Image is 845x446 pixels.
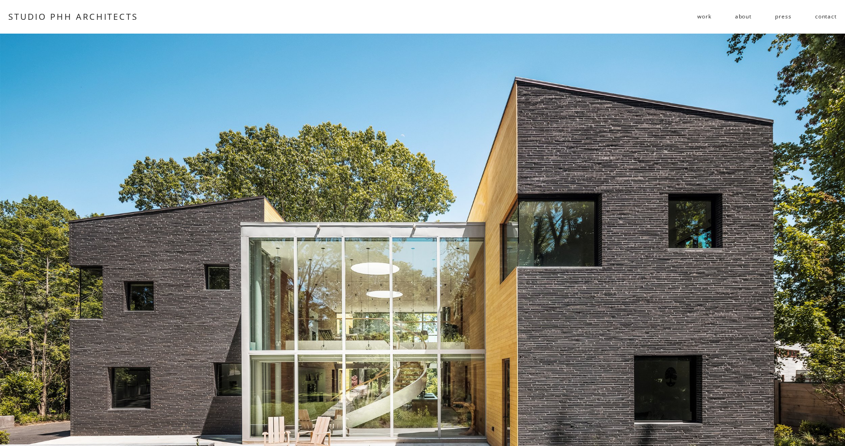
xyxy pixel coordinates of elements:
[697,10,711,23] span: work
[735,9,752,24] a: about
[775,9,791,24] a: press
[815,9,837,24] a: contact
[697,9,711,24] a: folder dropdown
[8,11,138,22] a: STUDIO PHH ARCHITECTS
